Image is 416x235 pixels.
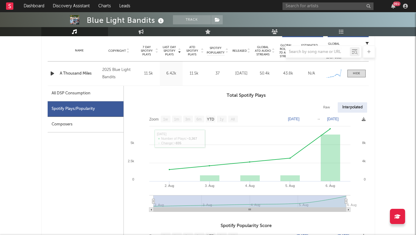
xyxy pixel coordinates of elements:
text: 1m [174,117,179,121]
text: [DATE] [327,117,339,121]
div: Spotify Plays/Popularity [48,101,123,117]
a: A Thousand Miles [60,71,100,77]
text: 4k [362,159,366,163]
span: Global ATD Audio Streams [255,45,271,56]
div: Raw [319,102,335,113]
text: All [231,117,235,121]
div: N/A [301,71,322,77]
text: → [317,117,320,121]
text: 2. Aug [164,184,174,188]
text: Zoom [149,117,159,121]
text: YTD [207,117,214,121]
span: 7 Day Spotify Plays [139,45,155,56]
div: 2025 Blue Light Bandits [102,66,135,81]
span: Estimated % Playlist Streams Last Day [301,44,318,58]
div: All DSP Consumption [48,86,123,101]
div: Blue Light Bandits [87,15,165,25]
div: 11.5k [139,71,158,77]
text: 6. Aug [347,203,357,207]
text: 1w [163,117,168,121]
text: 3m [185,117,190,121]
div: 50.4k [255,71,275,77]
span: ATD Spotify Plays [184,45,200,56]
h3: Spotify Popularity Score [124,222,369,230]
div: 11.5k [184,71,204,77]
text: 0 [364,177,365,181]
h3: Total Spotify Plays [124,92,369,99]
div: Interpolated [338,102,367,113]
text: 4. Aug [245,184,254,188]
input: Search by song name or URL [286,50,350,54]
text: 5k [130,141,134,145]
button: Track [173,15,211,24]
div: 43.8k [278,71,298,77]
text: 8k [362,141,366,145]
text: [DATE] [288,117,299,121]
span: Last Day Spotify Plays [161,45,178,56]
div: [DATE] [231,71,252,77]
text: 3. Aug [205,184,214,188]
div: 37 [207,71,228,77]
div: All DSP Consumption [52,90,90,97]
text: 6m [196,117,201,121]
div: 99 + [393,2,401,6]
button: 99+ [391,4,395,9]
text: 2.5k [128,159,134,163]
text: 6. Aug [326,184,335,188]
text: 0 [132,177,134,181]
div: Global Streaming Trend (Last 60D) [325,42,343,60]
div: 6.42k [161,71,181,77]
text: 1y [220,117,224,121]
text: 5. Aug [285,184,295,188]
span: Global Rolling 7D Audio Streams [278,44,295,58]
input: Search for artists [282,2,374,10]
div: Composers [48,117,123,132]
